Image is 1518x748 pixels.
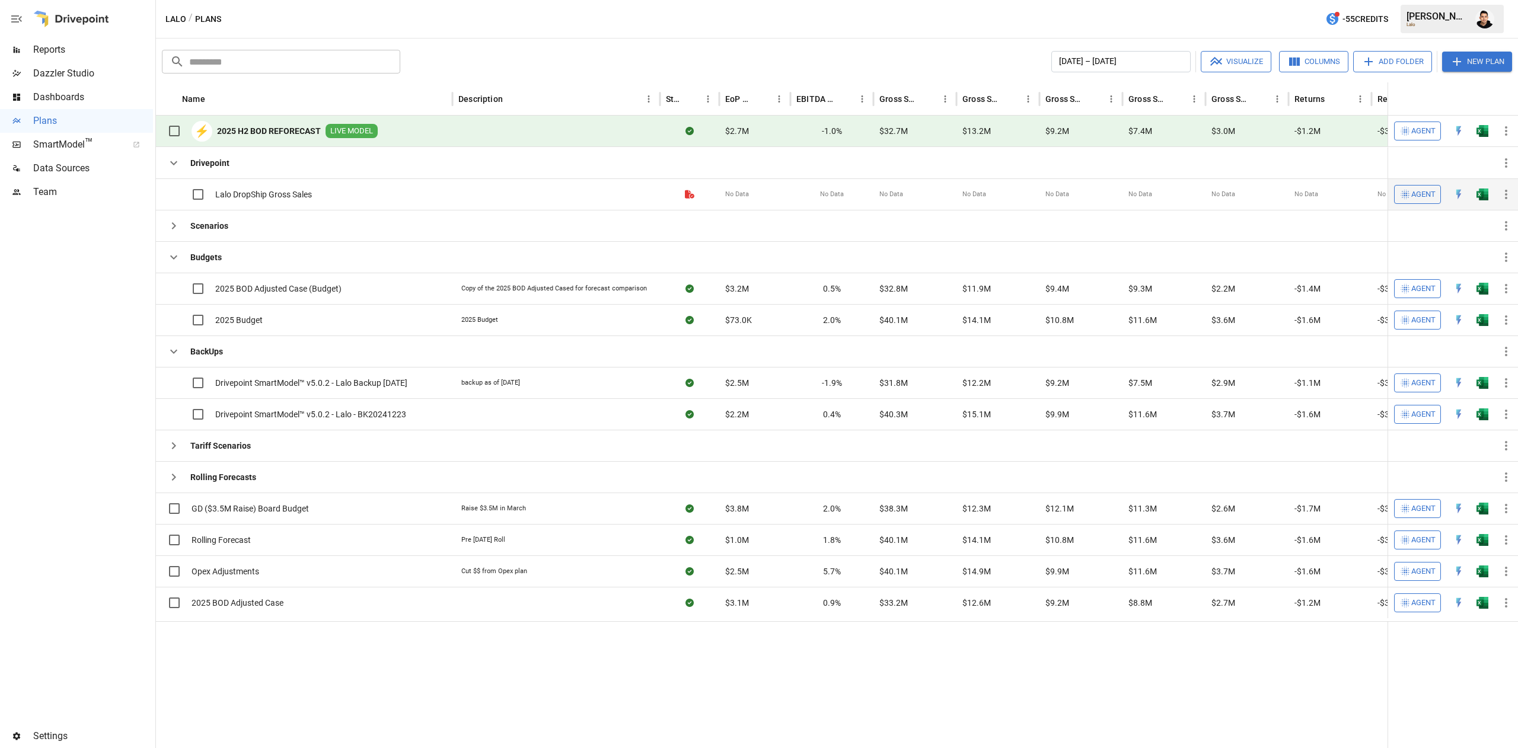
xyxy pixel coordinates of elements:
[879,125,908,137] span: $32.7M
[1453,565,1465,577] div: Open in Quick Edit
[725,190,749,199] span: No Data
[962,408,991,420] span: $15.1M
[1294,377,1321,389] span: -$1.1M
[1211,125,1235,137] span: $3.0M
[461,315,498,325] div: 2025 Budget
[1411,533,1436,547] span: Agent
[1211,94,1251,104] div: Gross Sales: Retail
[1045,503,1074,514] span: $12.1M
[190,440,251,452] b: Tariff Scenarios
[33,138,120,152] span: SmartModel
[1394,499,1441,518] button: Agent
[85,136,93,151] span: ™
[962,597,991,609] span: $12.6M
[725,597,749,609] span: $3.1M
[879,534,908,546] span: $40.1M
[1211,597,1235,609] span: $2.7M
[854,91,870,107] button: EBITDA Margin column menu
[190,251,222,263] b: Budgets
[725,377,749,389] span: $2.5M
[1476,534,1488,546] img: excel-icon.76473adf.svg
[1294,597,1321,609] span: -$1.2M
[1128,565,1157,577] span: $11.6M
[685,408,694,420] div: Sync complete
[1394,122,1441,140] button: Agent
[879,314,908,326] span: $40.1M
[1453,283,1465,295] div: Open in Quick Edit
[879,565,908,577] span: $40.1M
[1411,502,1436,516] span: Agent
[192,503,309,514] span: GD ($3.5M Raise) Board Budget
[1377,597,1411,609] span: -$376.6K
[217,125,321,137] b: 2025 H2 BOD REFORECAST
[1342,12,1388,27] span: -55 Credits
[1294,408,1321,420] span: -$1.6M
[1211,534,1235,546] span: $3.6M
[33,114,153,128] span: Plans
[1326,91,1342,107] button: Sort
[796,94,836,104] div: EBITDA Margin
[1377,377,1411,389] span: -$363.1K
[823,314,841,326] span: 2.0%
[190,220,228,232] b: Scenarios
[1411,314,1436,327] span: Agent
[823,408,841,420] span: 0.4%
[1128,408,1157,420] span: $11.6M
[1476,408,1488,420] div: Open in Excel
[1045,283,1069,295] span: $9.4M
[326,126,378,137] span: LIVE MODEL
[879,190,903,199] span: No Data
[1476,283,1488,295] img: excel-icon.76473adf.svg
[1321,8,1393,30] button: -55Credits
[1045,125,1069,137] span: $9.2M
[1211,283,1235,295] span: $2.2M
[182,94,205,104] div: Name
[1103,91,1120,107] button: Gross Sales: Marketplace column menu
[1045,408,1069,420] span: $9.9M
[1501,91,1518,107] button: Sort
[1377,94,1417,104] div: Returns: DTC Online
[1211,314,1235,326] span: $3.6M
[1377,565,1411,577] span: -$388.3K
[683,91,700,107] button: Sort
[461,535,505,545] div: Pre [DATE] Roll
[1476,503,1488,514] img: excel-icon.76473adf.svg
[640,91,657,107] button: Description column menu
[215,188,312,200] span: Lalo DropShip Gross Sales
[1476,314,1488,326] div: Open in Excel
[685,377,694,389] div: Sync complete
[1453,314,1465,326] div: Open in Quick Edit
[1128,377,1152,389] span: $7.5M
[192,534,251,546] span: Rolling Forecast
[879,408,908,420] span: $40.3M
[1086,91,1103,107] button: Sort
[823,534,841,546] span: 1.8%
[1377,534,1411,546] span: -$372.0K
[1045,190,1069,199] span: No Data
[1128,597,1152,609] span: $8.8M
[1045,314,1074,326] span: $10.8M
[1186,91,1203,107] button: Gross Sales: Wholesale column menu
[1294,534,1321,546] span: -$1.6M
[1476,377,1488,389] div: Open in Excel
[461,504,526,513] div: Raise $3.5M in March
[1353,51,1432,72] button: Add Folder
[1279,51,1348,72] button: Columns
[962,534,991,546] span: $14.1M
[1407,22,1468,27] div: Lalo
[1377,125,1411,137] span: -$395.4K
[725,283,749,295] span: $3.2M
[1394,311,1441,330] button: Agent
[215,377,407,389] span: Drivepoint SmartModel™ v5.0.2 - Lalo Backup [DATE]
[33,729,153,743] span: Settings
[215,314,263,326] span: 2025 Budget
[461,284,647,293] div: Copy of the 2025 BOD Adjusted Cased for forecast comparison
[1453,125,1465,137] div: Open in Quick Edit
[700,91,716,107] button: Status column menu
[1352,91,1369,107] button: Returns column menu
[1201,51,1271,72] button: Visualize
[1294,94,1325,104] div: Returns
[1411,408,1436,421] span: Agent
[206,91,223,107] button: Sort
[1045,597,1069,609] span: $9.2M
